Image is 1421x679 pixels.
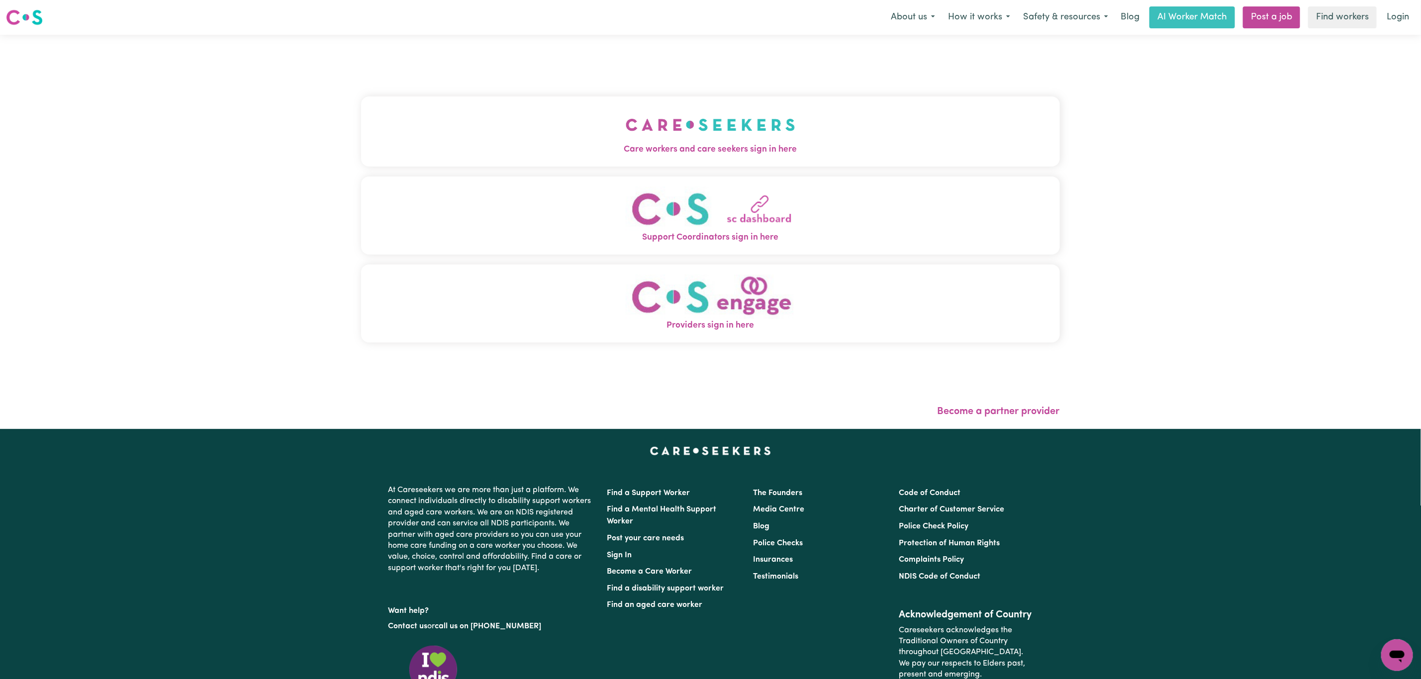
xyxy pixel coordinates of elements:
[435,622,542,630] a: call us on [PHONE_NUMBER]
[753,573,798,581] a: Testimonials
[361,143,1060,156] span: Care workers and care seekers sign in here
[753,506,804,513] a: Media Centre
[607,601,703,609] a: Find an aged care worker
[1381,6,1415,28] a: Login
[650,447,771,455] a: Careseekers home page
[938,407,1060,417] a: Become a partner provider
[361,264,1060,342] button: Providers sign in here
[388,622,428,630] a: Contact us
[753,539,803,547] a: Police Checks
[1115,6,1145,28] a: Blog
[1381,639,1413,671] iframe: Button to launch messaging window, conversation in progress
[361,96,1060,166] button: Care workers and care seekers sign in here
[884,7,942,28] button: About us
[899,506,1004,513] a: Charter of Customer Service
[607,534,684,542] a: Post your care needs
[942,7,1017,28] button: How it works
[388,481,595,578] p: At Careseekers we are more than just a platform. We connect individuals directly to disability su...
[607,568,692,576] a: Become a Care Worker
[361,319,1060,332] span: Providers sign in here
[361,231,1060,244] span: Support Coordinators sign in here
[388,601,595,616] p: Want help?
[361,176,1060,255] button: Support Coordinators sign in here
[6,6,43,29] a: Careseekers logo
[1308,6,1377,28] a: Find workers
[753,489,802,497] a: The Founders
[6,8,43,26] img: Careseekers logo
[899,489,960,497] a: Code of Conduct
[607,585,724,593] a: Find a disability support worker
[1017,7,1115,28] button: Safety & resources
[899,556,964,564] a: Complaints Policy
[899,609,1033,621] h2: Acknowledgement of Country
[607,551,632,559] a: Sign In
[1149,6,1235,28] a: AI Worker Match
[899,573,980,581] a: NDIS Code of Conduct
[753,556,793,564] a: Insurances
[1243,6,1300,28] a: Post a job
[899,539,1000,547] a: Protection of Human Rights
[753,522,769,530] a: Blog
[899,522,968,530] a: Police Check Policy
[388,617,595,636] p: or
[607,506,717,525] a: Find a Mental Health Support Worker
[607,489,690,497] a: Find a Support Worker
